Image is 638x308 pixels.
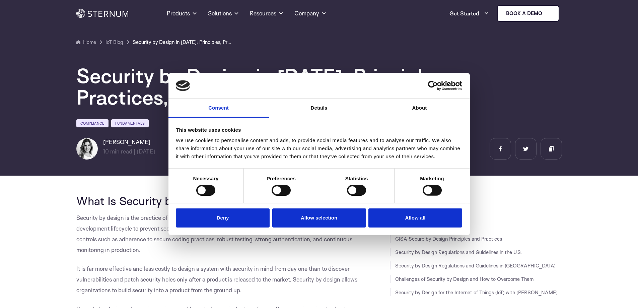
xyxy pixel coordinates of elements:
[368,208,462,228] button: Allow all
[193,176,219,181] strong: Necessary
[269,99,369,118] a: Details
[294,1,327,25] a: Company
[76,265,357,294] span: It is far more effective and less costly to design a system with security in mind from day one th...
[103,138,155,146] h6: [PERSON_NAME]
[103,148,109,155] span: 10
[103,148,135,155] span: min read |
[76,194,360,207] h2: What Is Security by Design
[395,236,502,242] a: CISA Secure by Design Principles and Practices
[497,5,559,22] a: Book a demo
[272,208,366,228] button: Allow selection
[395,276,534,282] a: Challenges of Security by Design and How to Overcome Them
[168,99,269,118] a: Consent
[395,249,522,255] a: Security by Design Regulations and Guidelines in the U.S.
[369,99,470,118] a: About
[395,289,558,296] a: Security by Design for the Internet of Things (IoT) with [PERSON_NAME]
[420,176,444,181] strong: Marketing
[250,1,284,25] a: Resources
[176,208,270,228] button: Deny
[76,138,98,160] img: Shlomit Cymbalista
[76,65,478,108] h1: Security by Design in [DATE]: Principles, Practices, and Regulations
[545,11,550,16] img: sternum iot
[267,176,296,181] strong: Preferences
[176,136,462,161] div: We use cookies to personalise content and ads, to provide social media features and to analyse ou...
[404,81,462,91] a: Usercentrics Cookiebot - opens in a new window
[76,214,358,253] span: Security by design is the practice of integrating security as a core principle in the entire soft...
[137,148,155,155] span: [DATE]
[111,119,149,127] a: Fundamentals
[176,126,462,134] div: This website uses cookies
[395,262,556,269] a: Security by Design Regulations and Guidelines in [GEOGRAPHIC_DATA]
[133,38,233,46] a: Security by Design in [DATE]: Principles, Practices, and Regulations
[76,119,109,127] a: Compliance
[390,194,562,200] h3: JUMP TO SECTION
[449,7,489,20] a: Get Started
[167,1,197,25] a: Products
[176,80,190,91] img: logo
[345,176,368,181] strong: Statistics
[208,1,239,25] a: Solutions
[76,38,96,46] a: Home
[105,38,123,46] a: IoT Blog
